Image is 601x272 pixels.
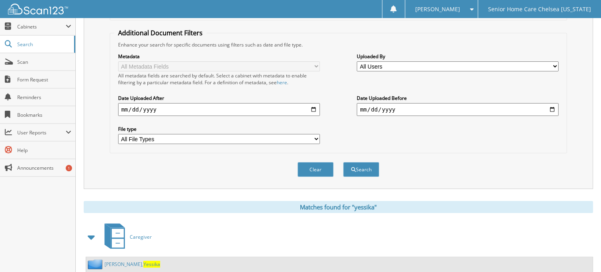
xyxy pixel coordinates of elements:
[17,59,71,65] span: Scan
[118,126,320,132] label: File type
[130,233,152,240] span: Caregiver
[118,95,320,101] label: Date Uploaded After
[17,41,70,48] span: Search
[357,95,559,101] label: Date Uploaded Before
[84,201,593,213] div: Matches found for "yessika"
[17,76,71,83] span: Form Request
[488,7,591,12] span: Senior Home Care Chelsea [US_STATE]
[297,162,334,177] button: Clear
[114,28,207,37] legend: Additional Document Filters
[17,147,71,154] span: Help
[357,53,559,60] label: Uploaded By
[17,129,66,136] span: User Reports
[143,261,160,268] span: Yessika
[100,221,152,253] a: Caregiver
[415,7,460,12] span: [PERSON_NAME]
[114,41,563,48] div: Enhance your search for specific documents using filters such as date and file type.
[17,112,71,118] span: Bookmarks
[17,164,71,171] span: Announcements
[343,162,379,177] button: Search
[17,94,71,101] span: Reminders
[118,103,320,116] input: start
[118,53,320,60] label: Metadata
[8,4,68,14] img: scan123-logo-white.svg
[357,103,559,116] input: end
[88,259,105,269] img: folder2.png
[105,261,160,268] a: [PERSON_NAME],Yessika
[66,165,72,171] div: 1
[277,79,287,86] a: here
[17,23,66,30] span: Cabinets
[118,72,320,86] div: All metadata fields are searched by default. Select a cabinet with metadata to enable filtering b...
